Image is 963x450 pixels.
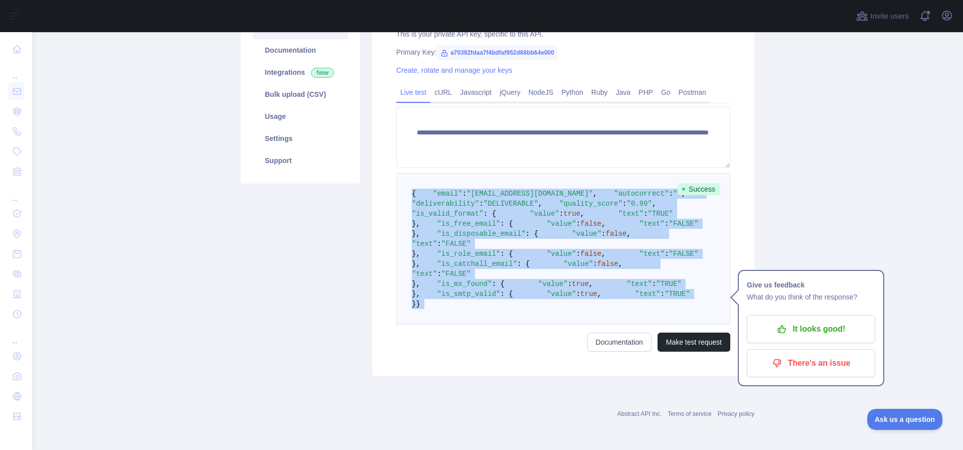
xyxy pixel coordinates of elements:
[747,291,875,303] p: What do you think of the response?
[669,250,699,258] span: "FALSE"
[657,84,675,100] a: Go
[437,240,441,248] span: :
[661,290,665,298] span: :
[311,68,334,78] span: New
[412,260,420,268] span: },
[437,250,500,258] span: "is_role_email"
[412,270,437,278] span: "text"
[466,190,593,198] span: "[EMAIL_ADDRESS][DOMAIN_NAME]"
[437,230,525,238] span: "is_disposable_email"
[8,183,24,203] div: ...
[564,260,593,268] span: "value"
[547,290,576,298] span: "value"
[854,8,911,24] button: Invite users
[430,84,456,100] a: cURL
[576,290,580,298] span: :
[572,280,589,288] span: true
[580,290,597,298] span: true
[8,325,24,345] div: ...
[526,230,538,238] span: : {
[678,183,720,195] span: Success
[639,220,665,228] span: "text"
[627,230,631,238] span: ,
[627,280,652,288] span: "text"
[484,200,538,208] span: "DELIVERABLE"
[492,280,505,288] span: : {
[563,210,580,218] span: true
[601,220,605,228] span: ,
[580,210,584,218] span: ,
[656,280,681,288] span: "TRUE"
[559,200,622,208] span: "quality_score"
[627,200,652,208] span: "0.99"
[668,410,711,417] a: Terms of service
[665,220,669,228] span: :
[587,333,652,352] a: Documentation
[538,280,568,288] span: "value"
[396,66,512,74] a: Create, rotate and manage your keys
[437,220,500,228] span: "is_free_email"
[412,250,420,258] span: },
[253,39,348,61] a: Documentation
[8,60,24,80] div: ...
[436,45,558,60] span: a70392fdaa7f4bdfaf952d68bb64e000
[396,84,430,100] a: Live test
[396,47,730,57] div: Primary Key:
[479,200,483,208] span: :
[253,61,348,83] a: Integrations New
[500,250,513,258] span: : {
[580,250,601,258] span: false
[601,250,605,258] span: ,
[601,230,605,238] span: :
[441,240,471,248] span: "FALSE"
[484,210,496,218] span: : {
[606,230,627,238] span: false
[612,84,635,100] a: Java
[618,260,622,268] span: ,
[412,190,416,198] span: {
[412,280,420,288] span: },
[639,250,665,258] span: "text"
[589,280,593,288] span: ,
[456,84,496,100] a: Javascript
[576,220,580,228] span: :
[597,290,601,298] span: ,
[576,250,580,258] span: :
[870,11,909,22] span: Invite users
[572,230,601,238] span: "value"
[517,260,530,268] span: : {
[437,290,500,298] span: "is_smtp_valid"
[665,290,690,298] span: "TRUE"
[496,84,524,100] a: jQuery
[669,190,673,198] span: :
[396,29,730,39] div: This is your private API key, specific to this API.
[412,290,420,298] span: },
[648,210,673,218] span: "TRUE"
[437,260,517,268] span: "is_catchall_email"
[416,300,420,308] span: }
[530,210,559,218] span: "value"
[568,280,572,288] span: :
[412,230,420,238] span: },
[580,220,601,228] span: false
[547,220,576,228] span: "value"
[718,410,754,417] a: Privacy policy
[665,250,669,258] span: :
[559,210,563,218] span: :
[412,220,420,228] span: },
[557,84,587,100] a: Python
[867,409,943,430] iframe: Toggle Customer Support
[253,83,348,105] a: Bulk upload (CSV)
[412,200,479,208] span: "deliverability"
[412,210,484,218] span: "is_valid_format"
[617,410,662,417] a: Abstract API Inc.
[652,200,656,208] span: ,
[547,250,576,258] span: "value"
[500,290,513,298] span: : {
[253,105,348,127] a: Usage
[462,190,466,198] span: :
[622,200,626,208] span: :
[253,149,348,172] a: Support
[634,84,657,100] a: PHP
[433,190,462,198] span: "email"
